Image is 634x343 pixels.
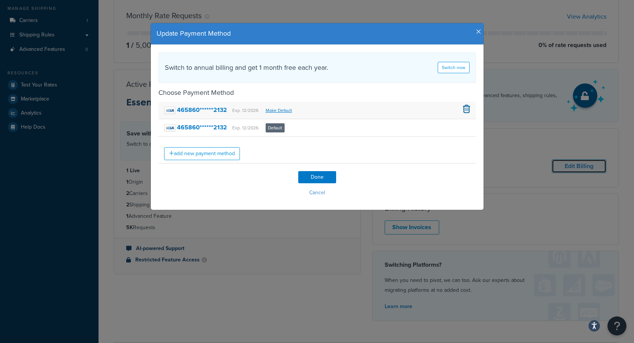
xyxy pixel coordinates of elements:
img: visa.png [164,124,175,132]
input: Done [298,171,336,183]
h4: Choose Payment Method [158,88,476,98]
a: Switch now [438,62,470,73]
a: Make Default [266,107,292,114]
span: Default [266,123,285,132]
h4: Update Payment Method [157,29,478,39]
small: Exp. 12/2026 [232,107,258,114]
a: add new payment method [164,147,240,160]
small: Exp. 12/2026 [232,124,258,131]
h4: Switch to annual billing and get 1 month free each year. [165,63,328,73]
img: visa.png [164,107,175,114]
button: Cancel [158,187,476,198]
